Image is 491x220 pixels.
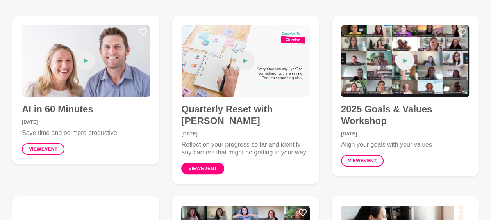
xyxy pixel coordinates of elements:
p: Reflect on your progress so far and identify any barriers that might be getting in your way! [181,141,309,156]
a: Viewevent [22,143,64,155]
time: [DATE] [341,131,469,136]
a: Viewevent [341,155,384,167]
h4: Quarterly Reset with [PERSON_NAME] [181,103,309,127]
p: Align your goals with your values [341,141,469,149]
time: [DATE] [22,120,150,124]
p: Save time and be more productive! [22,129,150,137]
a: Viewevent [181,163,224,174]
time: [DATE] [181,131,309,136]
h4: 2025 Goals & Values Workshop [341,103,469,127]
h4: AI in 60 Minutes [22,103,150,115]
